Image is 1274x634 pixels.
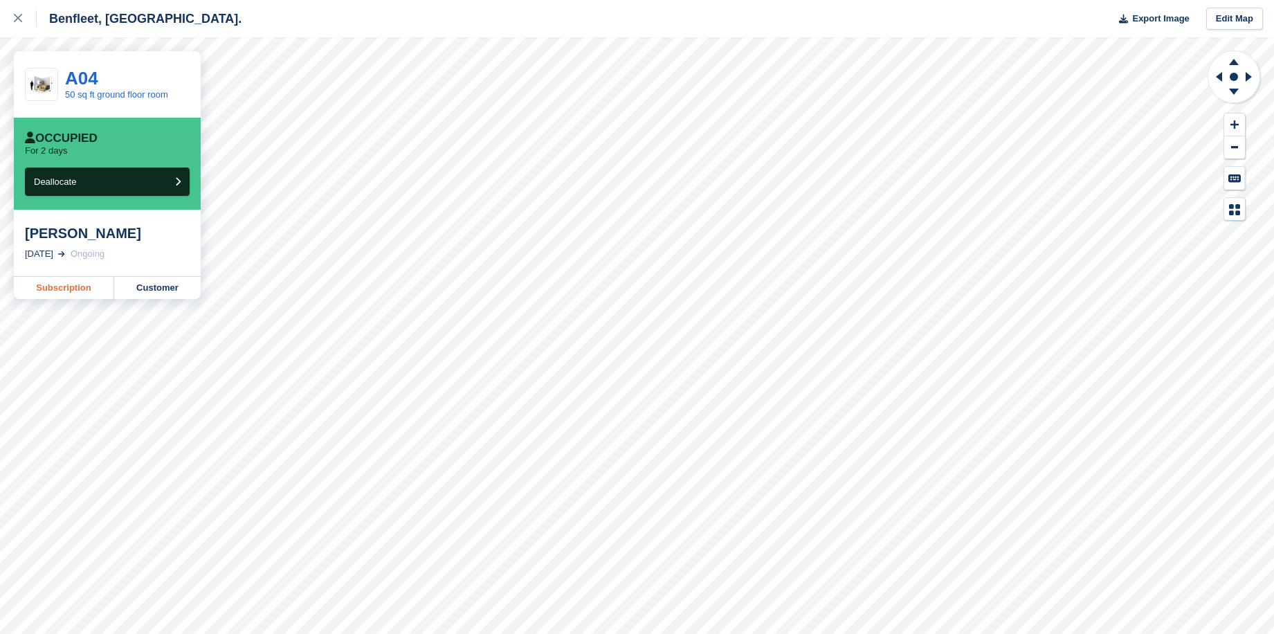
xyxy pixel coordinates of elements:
[1224,114,1245,136] button: Zoom In
[1132,12,1189,26] span: Export Image
[25,247,53,261] div: [DATE]
[37,10,242,27] div: Benfleet, [GEOGRAPHIC_DATA].
[114,277,201,299] a: Customer
[1224,136,1245,159] button: Zoom Out
[71,247,104,261] div: Ongoing
[25,132,98,145] div: Occupied
[25,145,67,156] p: For 2 days
[25,225,190,242] div: [PERSON_NAME]
[1111,8,1190,30] button: Export Image
[25,167,190,196] button: Deallocate
[14,277,114,299] a: Subscription
[34,176,76,187] span: Deallocate
[58,251,65,257] img: arrow-right-light-icn-cde0832a797a2874e46488d9cf13f60e5c3a73dbe684e267c42b8395dfbc2abf.svg
[1224,198,1245,221] button: Map Legend
[65,68,98,89] a: A04
[65,89,168,100] a: 50 sq ft ground floor room
[26,73,57,97] img: 50.jpg
[1206,8,1263,30] a: Edit Map
[1224,167,1245,190] button: Keyboard Shortcuts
